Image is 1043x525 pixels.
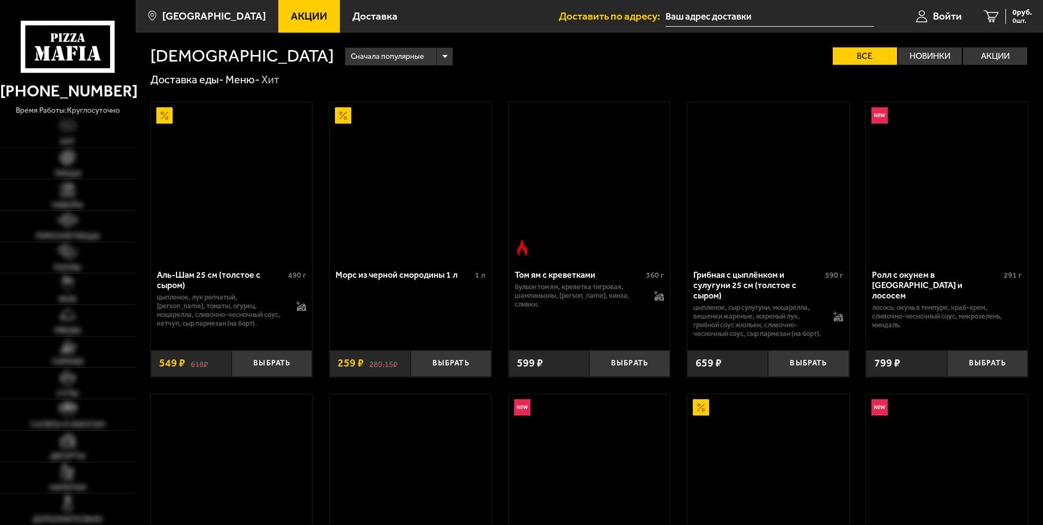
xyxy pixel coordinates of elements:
[515,283,644,309] p: бульон том ям, креветка тигровая, шампиньоны, [PERSON_NAME], кинза, сливки.
[369,358,398,369] s: 289.15 ₽
[872,270,1001,301] div: Ролл с окунем в [GEOGRAPHIC_DATA] и лососем
[150,73,224,86] a: Доставка еды-
[352,11,398,21] span: Доставка
[559,11,666,21] span: Доставить по адресу:
[261,73,279,87] div: Хит
[475,271,485,280] span: 1 л
[191,358,208,369] s: 618 ₽
[866,102,1028,261] a: НовинкаРолл с окунем в темпуре и лососем
[52,358,84,365] span: Горячее
[947,350,1028,377] button: Выбрать
[933,11,962,21] span: Войти
[825,271,843,280] span: 590 г
[338,358,364,369] span: 259 ₽
[31,420,105,428] span: Салаты и закуски
[871,107,888,124] img: Новинка
[54,326,81,334] span: Обеды
[646,271,664,280] span: 360 г
[509,102,670,261] a: Острое блюдоТом ям с креветками
[963,47,1027,65] label: Акции
[696,358,722,369] span: 659 ₽
[162,11,266,21] span: [GEOGRAPHIC_DATA]
[687,102,849,261] a: Грибная с цыплёнком и сулугуни 25 см (толстое с сыром)
[225,73,260,86] a: Меню-
[336,270,472,280] div: Морс из черной смородины 1 л
[768,350,849,377] button: Выбрать
[291,11,327,21] span: Акции
[231,350,312,377] button: Выбрать
[157,270,286,290] div: Аль-Шам 25 см (толстое с сыром)
[59,295,77,303] span: WOK
[150,47,334,65] h1: [DEMOGRAPHIC_DATA]
[351,46,424,67] span: Сначала популярные
[1004,271,1022,280] span: 291 г
[1012,17,1032,24] span: 0 шт.
[54,169,81,177] span: Пицца
[33,515,102,523] span: Дополнительно
[872,303,1022,329] p: лосось, окунь в темпуре, краб-крем, сливочно-чесночный соус, микрозелень, миндаль.
[157,293,286,328] p: цыпленок, лук репчатый, [PERSON_NAME], томаты, огурец, моцарелла, сливочно-чесночный соус, кетчуп...
[693,303,822,338] p: цыпленок, сыр сулугуни, моцарелла, вешенки жареные, жареный лук, грибной соус Жюльен, сливочно-че...
[898,47,962,65] label: Новинки
[54,264,81,271] span: Роллы
[589,350,670,377] button: Выбрать
[159,358,185,369] span: 549 ₽
[335,107,351,124] img: Акционный
[514,240,530,256] img: Острое блюдо
[156,107,173,124] img: Акционный
[517,358,543,369] span: 599 ₽
[514,399,530,416] img: Новинка
[1012,9,1032,16] span: 0 руб.
[693,399,709,416] img: Акционный
[874,358,900,369] span: 799 ₽
[57,389,79,397] span: Супы
[833,47,897,65] label: Все
[871,399,888,416] img: Новинка
[50,452,86,460] span: Десерты
[288,271,306,280] span: 490 г
[693,270,822,301] div: Грибная с цыплёнком и сулугуни 25 см (толстое с сыром)
[515,270,644,280] div: Том ям с креветками
[330,102,491,261] a: АкционныйМорс из черной смородины 1 л
[411,350,491,377] button: Выбрать
[60,138,75,145] span: Хит
[36,232,100,240] span: Римская пицца
[52,201,83,209] span: Наборы
[666,7,874,27] input: Ваш адрес доставки
[151,102,313,261] a: АкционныйАль-Шам 25 см (толстое с сыром)
[50,484,86,491] span: Напитки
